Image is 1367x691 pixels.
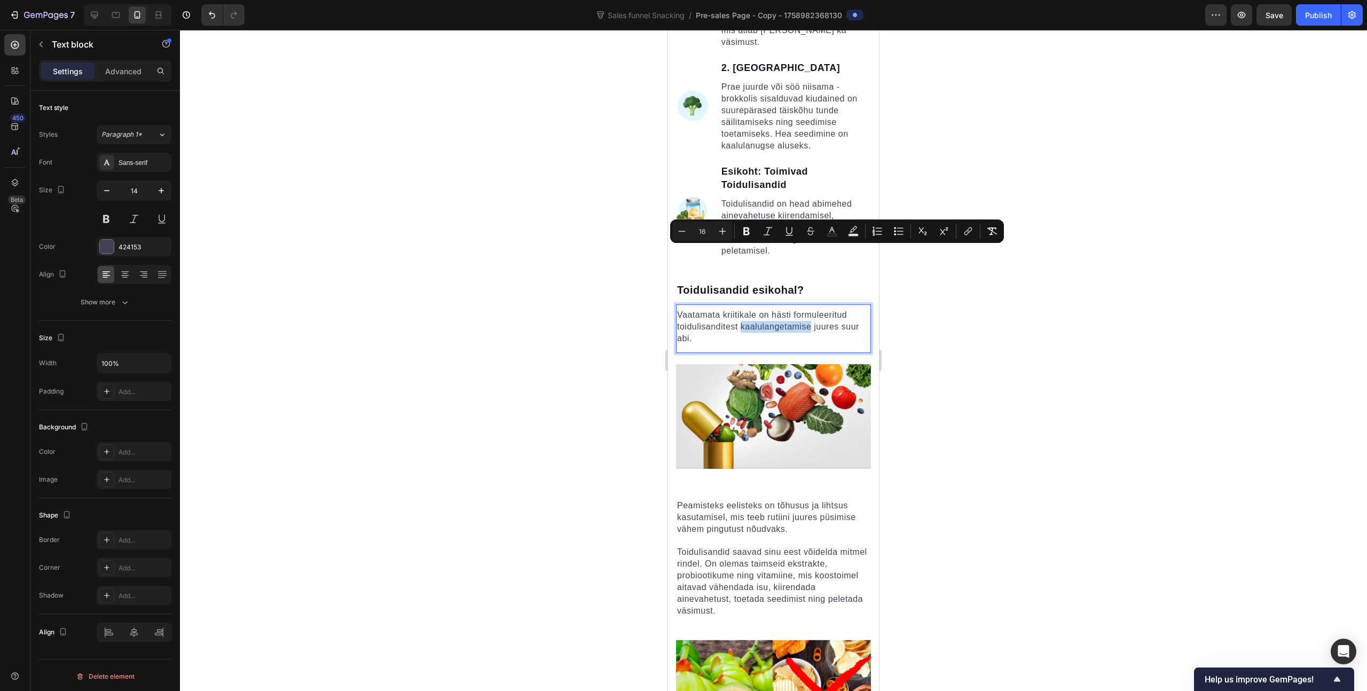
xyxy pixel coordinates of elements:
span: Paragraph 1* [101,130,142,139]
div: Size [39,331,67,345]
button: Delete element [39,668,171,685]
div: Size [39,183,67,198]
iframe: Design area [668,30,879,691]
div: Publish [1305,10,1332,21]
div: Undo/Redo [201,4,245,26]
div: Add... [119,387,169,397]
div: Color [39,242,56,252]
button: Save [1256,4,1292,26]
div: Delete element [76,670,135,683]
div: Width [39,358,57,368]
div: Border [39,535,60,545]
div: Styles [39,130,58,139]
span: Sales funnel Snacking [606,10,687,21]
div: Open Intercom Messenger [1331,639,1356,664]
button: Show survey - Help us improve GemPages! [1205,673,1344,686]
div: Text style [39,103,68,113]
span: Save [1266,11,1283,20]
div: Shape [39,508,73,523]
div: Font [39,158,52,167]
button: 7 [4,4,80,26]
button: Show more [39,293,171,312]
div: Align [39,625,69,640]
p: 7 [70,9,75,21]
div: Color [39,447,56,457]
div: Image [39,475,58,484]
div: Add... [119,447,169,457]
div: Beta [8,195,26,204]
div: Shadow [39,591,64,600]
div: Background [39,420,91,435]
span: Help us improve GemPages! [1205,674,1331,685]
p: Text block [52,38,143,51]
div: Corner [39,563,60,572]
div: Add... [119,563,169,573]
p: Advanced [105,66,142,77]
div: Editor contextual toolbar [670,219,1004,243]
div: 424153 [119,242,169,252]
button: Paragraph 1* [97,125,171,144]
div: 450 [10,114,26,122]
div: Show more [81,297,130,308]
div: Add... [119,536,169,545]
input: Auto [97,354,171,373]
div: Padding [39,387,64,396]
div: Add... [119,591,169,601]
div: Add... [119,475,169,485]
div: Sans-serif [119,158,169,168]
div: Align [39,268,69,282]
p: Settings [53,66,83,77]
span: / [689,10,692,21]
span: Pre-sales Page - Copy - 1758982368130 [696,10,842,21]
button: Publish [1296,4,1341,26]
